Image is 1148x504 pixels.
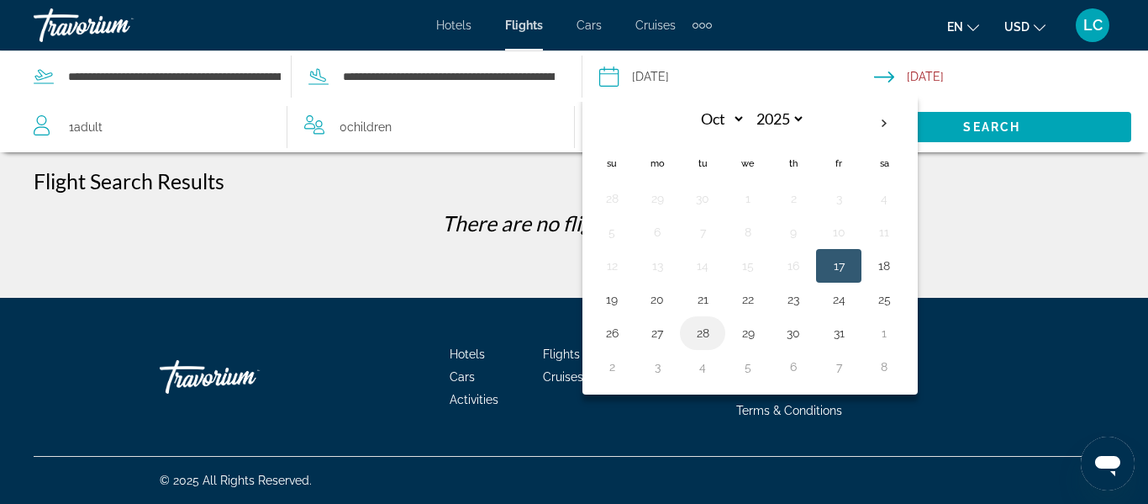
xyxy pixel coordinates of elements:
[780,220,807,244] button: Day 9
[780,254,807,278] button: Day 16
[735,355,761,379] button: Day 5
[780,355,807,379] button: Day 6
[34,210,1114,236] p: There are no flights available
[34,3,202,47] a: Travorium
[735,288,761,311] button: Day 22
[691,104,745,134] select: Select month
[347,120,392,134] span: Children
[160,474,312,487] span: © 2025 All Rights Reserved.
[598,355,625,379] button: Day 2
[450,370,475,384] a: Cars
[963,120,1020,134] span: Search
[780,288,807,311] button: Day 23
[825,254,852,278] button: Day 17
[1004,20,1030,34] span: USD
[598,321,625,345] button: Day 26
[598,254,625,278] button: Day 12
[644,355,671,379] button: Day 3
[735,321,761,345] button: Day 29
[577,19,602,32] a: Cars
[450,393,498,406] a: Activities
[689,288,716,311] button: Day 21
[689,254,716,278] button: Day 14
[598,187,625,210] button: Day 28
[1081,437,1135,491] iframe: Button to launch messaging window
[825,321,852,345] button: Day 31
[947,14,979,39] button: Change language
[825,187,852,210] button: Day 3
[644,220,671,244] button: Day 6
[543,347,580,361] a: Flights
[947,20,963,34] span: en
[825,288,852,311] button: Day 24
[689,355,716,379] button: Day 4
[17,102,574,152] button: Travelers: 1 adult, 0 children
[589,104,907,384] table: Left calendar grid
[450,347,485,361] a: Hotels
[689,220,716,244] button: Day 7
[644,187,671,210] button: Day 29
[871,220,898,244] button: Day 11
[644,288,671,311] button: Day 20
[780,187,807,210] button: Day 2
[780,321,807,345] button: Day 30
[689,187,716,210] button: Day 30
[735,220,761,244] button: Day 8
[861,104,907,143] button: Next month
[853,112,1132,142] button: Search
[599,51,874,102] button: Select depart date
[340,115,392,139] span: 0
[871,355,898,379] button: Day 8
[505,19,543,32] a: Flights
[1004,14,1045,39] button: Change currency
[1083,17,1103,34] span: LC
[736,404,842,417] a: Terms & Conditions
[871,187,898,210] button: Day 4
[871,254,898,278] button: Day 18
[644,254,671,278] button: Day 13
[750,104,805,134] select: Select year
[735,254,761,278] button: Day 15
[735,187,761,210] button: Day 1
[825,220,852,244] button: Day 10
[436,19,471,32] a: Hotels
[871,321,898,345] button: Day 1
[69,115,103,139] span: 1
[543,370,583,384] a: Cruises
[598,288,625,311] button: Day 19
[1071,8,1114,43] button: User Menu
[34,168,224,194] h1: Flight Search Results
[74,120,103,134] span: Adult
[825,355,852,379] button: Day 7
[692,12,712,39] button: Extra navigation items
[598,220,625,244] button: Day 5
[871,288,898,311] button: Day 25
[689,321,716,345] button: Day 28
[635,19,676,32] a: Cruises
[160,352,328,402] a: Go Home
[644,321,671,345] button: Day 27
